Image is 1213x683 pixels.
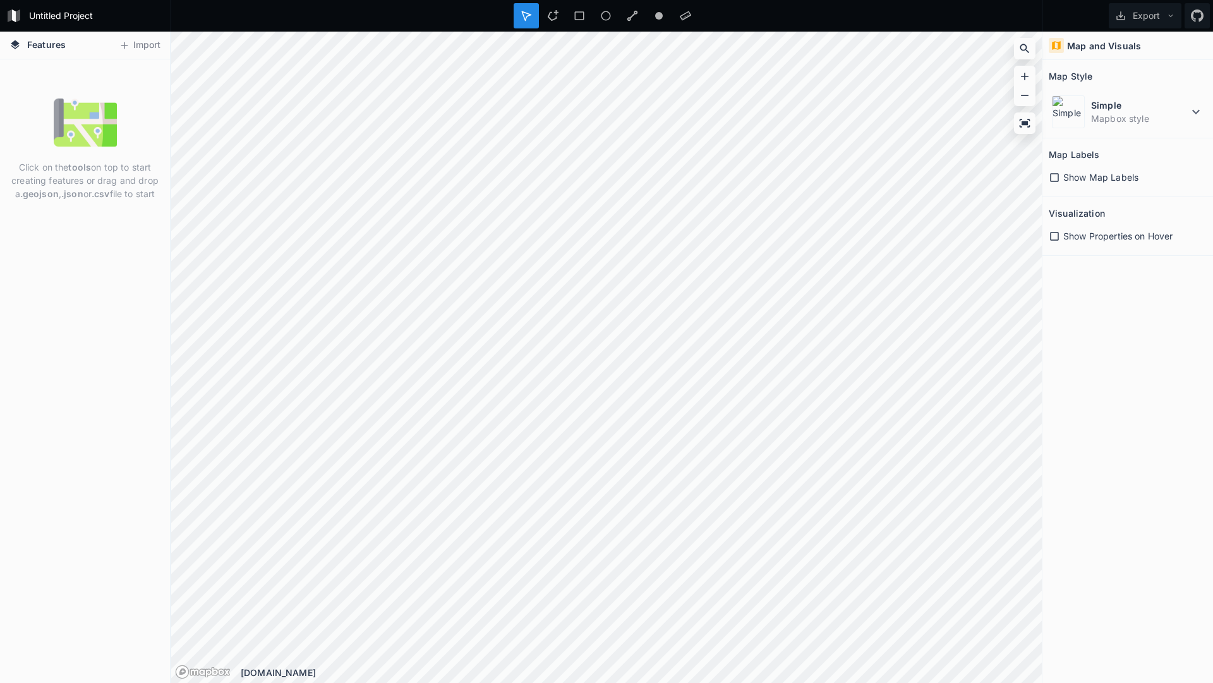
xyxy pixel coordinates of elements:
[1052,95,1085,128] img: Simple
[54,91,117,154] img: empty
[20,188,59,199] strong: .geojson
[1049,203,1105,223] h2: Visualization
[61,188,83,199] strong: .json
[175,665,231,679] a: Mapbox logo
[1091,99,1188,112] dt: Simple
[1067,39,1141,52] h4: Map and Visuals
[9,160,160,200] p: Click on the on top to start creating features or drag and drop a , or file to start
[92,188,110,199] strong: .csv
[1063,171,1138,184] span: Show Map Labels
[1049,66,1092,86] h2: Map Style
[1049,145,1099,164] h2: Map Labels
[68,162,91,172] strong: tools
[1109,3,1181,28] button: Export
[1063,229,1173,243] span: Show Properties on Hover
[112,35,167,56] button: Import
[1091,112,1188,125] dd: Mapbox style
[27,38,66,51] span: Features
[241,666,1042,679] div: [DOMAIN_NAME]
